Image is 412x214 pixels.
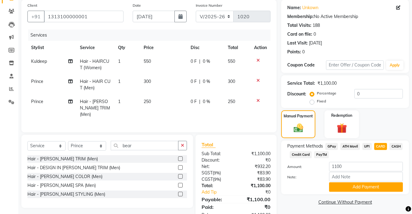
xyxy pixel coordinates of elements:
div: No Active Membership [287,13,403,20]
label: Client [27,3,37,8]
a: Unkown [302,5,318,11]
div: ₹0 [236,203,275,211]
span: Credit Card [290,151,312,158]
div: Services [28,30,275,41]
label: Note: [283,174,324,180]
span: 300 [228,79,235,84]
div: ₹1,100.00 [236,196,275,203]
span: Prince [31,79,43,84]
span: CARD [374,143,387,150]
label: Manual Payment [284,113,313,119]
th: Price [140,41,187,55]
div: Hair - [PERSON_NAME] STYLING (Men) [27,191,105,198]
div: Name: [287,5,301,11]
label: Date [133,3,141,8]
img: _gift.svg [334,122,350,134]
div: ₹0 [236,157,275,163]
label: Fixed [317,98,326,104]
div: ₹1,100.00 [317,80,337,87]
input: Enter Offer / Coupon Code [326,60,384,70]
div: Coupon Code [287,62,326,68]
label: Redemption [331,113,352,118]
span: 1 [118,99,120,104]
span: Payment Methods [287,143,323,149]
span: 9% [214,170,220,175]
div: [DATE] [309,40,322,46]
label: Percentage [317,91,336,96]
div: Hair - DESIGN IN [PERSON_NAME] TRIM (Men) [27,165,120,171]
div: Membership: [287,13,314,20]
div: ( ) [197,176,236,183]
th: Stylist [27,41,76,55]
input: Search by Name/Mobile/Email/Code [44,11,124,22]
span: 0 % [203,58,210,65]
span: | [199,98,200,105]
span: SGST [202,170,213,176]
div: ₹1,100.00 [236,151,275,157]
span: 300 [144,79,151,84]
input: Add Note [329,172,403,181]
span: 550 [144,59,151,64]
span: 250 [144,99,151,104]
div: Hair - [PERSON_NAME] COLOR (Men) [27,173,102,180]
button: +91 [27,11,45,22]
span: 0 F [191,78,197,85]
span: Total [202,141,216,148]
span: 0 % [203,98,210,105]
div: ₹83.90 [236,170,275,176]
div: ₹83.90 [236,176,275,183]
th: Action [250,41,270,55]
th: Service [76,41,114,55]
a: Add Tip [197,189,242,195]
span: 1 [118,59,120,64]
input: Amount [329,162,403,171]
div: 0 [302,49,305,55]
span: UPI [362,143,372,150]
div: Discount: [287,91,306,97]
div: Hair - [PERSON_NAME] SPA (Men) [27,182,96,189]
div: Total Visits: [287,22,311,29]
input: Search or Scan [111,141,178,150]
div: Payable: [197,196,236,203]
div: 188 [313,22,320,29]
div: Card on file: [287,31,312,37]
div: Paid: [197,203,236,211]
img: _cash.svg [291,123,306,134]
div: Points: [287,49,301,55]
th: Qty [114,41,140,55]
div: ₹0 [243,189,275,195]
span: Hair - HAIRCUT (Women) [80,59,109,70]
div: Hair - [PERSON_NAME] TRIM (Men) [27,156,98,162]
div: 0 [313,31,316,37]
div: ₹932.20 [236,163,275,170]
div: ₹1,100.00 [236,183,275,189]
button: Add Payment [329,182,403,192]
th: Total [224,41,251,55]
span: 0 F [191,98,197,105]
span: | [199,78,200,85]
button: Apply [386,61,403,70]
span: Prince [31,99,43,104]
span: 0 F [191,58,197,65]
span: ATH Movil [340,143,360,150]
label: Amount: [283,164,324,169]
div: Net: [197,163,236,170]
span: 550 [228,59,235,64]
span: | [199,58,200,65]
div: Last Visit: [287,40,308,46]
span: Kuldeep [31,59,47,64]
span: 9% [214,177,220,182]
span: Hair - [PERSON_NAME] TRIM (Men) [80,99,110,117]
span: 1 [118,79,120,84]
div: ( ) [197,170,236,176]
span: GPay [325,143,338,150]
span: CASH [389,143,403,150]
div: Total: [197,183,236,189]
div: Sub Total: [197,151,236,157]
label: Invoice Number [196,3,222,8]
div: Discount: [197,157,236,163]
div: Service Total: [287,80,315,87]
span: PayTM [314,151,329,158]
span: Hair - HAIR CUT (Men) [80,79,110,91]
span: 0 % [203,78,210,85]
